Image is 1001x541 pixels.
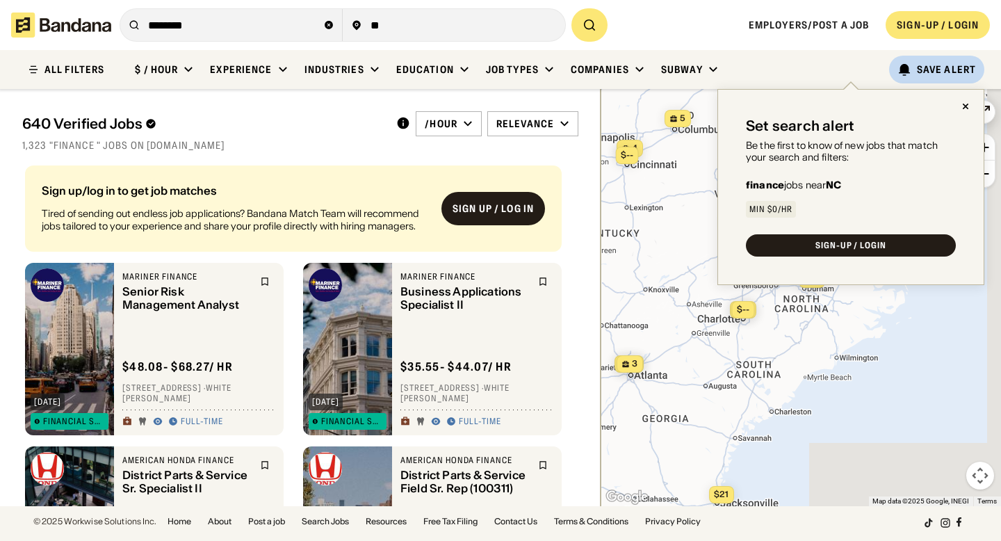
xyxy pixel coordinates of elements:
span: $21 [714,489,729,499]
div: Relevance [496,118,554,130]
div: Tired of sending out endless job applications? Bandana Match Team will recommend jobs tailored to... [42,207,430,232]
a: Contact Us [494,517,537,526]
div: [DATE] [34,398,61,406]
b: finance [746,179,784,191]
span: $-- [737,304,749,314]
div: Experience [210,63,272,76]
div: ALL FILTERS [44,65,104,74]
a: Terms (opens in new tab) [977,497,997,505]
img: Mariner Finance logo [31,268,64,302]
a: Free Tax Filing [423,517,478,526]
div: Financial Services [43,417,105,426]
div: $ 48.08 - $68.27 / hr [122,360,233,374]
div: jobs near [746,180,842,190]
div: Set search alert [746,118,854,134]
div: SIGN-UP / LOGIN [815,241,886,250]
button: Map camera controls [966,462,994,490]
div: SIGN-UP / LOGIN [897,19,979,31]
span: $-- [621,150,633,160]
div: Education [396,63,454,76]
div: Senior Risk Management Analyst [122,285,252,312]
a: Post a job [248,517,285,526]
a: Search Jobs [302,517,349,526]
div: Financial Services [321,417,383,426]
a: Employers/Post a job [749,19,869,31]
div: Mariner Finance [400,271,530,282]
div: [STREET_ADDRESS] · White [PERSON_NAME] [122,382,275,404]
div: $ 35.55 - $44.07 / hr [400,360,512,374]
div: District Parts & Service Sr. Specialist II [122,469,252,495]
div: 1,323 "finance " jobs on [DOMAIN_NAME] [22,139,578,152]
div: American Honda Finance [400,455,530,466]
a: Home [168,517,191,526]
div: Full-time [459,417,501,428]
div: Subway [661,63,703,76]
div: /hour [425,118,457,130]
img: Google [604,488,650,506]
div: Save Alert [917,63,976,76]
img: American Honda Finance logo [309,452,342,485]
div: [DATE] [312,398,339,406]
div: American Honda Finance [122,455,252,466]
div: 640 Verified Jobs [22,115,385,132]
div: Industries [304,63,364,76]
div: Full-time [181,417,223,428]
span: Map data ©2025 Google, INEGI [872,497,969,505]
div: Be the first to know of new jobs that match your search and filters: [746,140,956,163]
img: American Honda Finance logo [31,452,64,485]
div: Sign up / Log in [453,202,534,215]
div: Business Applications Specialist II [400,285,530,312]
a: Terms & Conditions [554,517,628,526]
a: Open this area in Google Maps (opens a new window) [604,488,650,506]
div: Min $0/hr [749,205,792,213]
div: $ / hour [135,63,178,76]
span: 3 [632,358,637,370]
img: Bandana logotype [11,13,111,38]
div: Sign up/log in to get job matches [42,185,430,196]
img: Mariner Finance logo [309,268,342,302]
span: 4 [632,143,637,154]
a: Resources [366,517,407,526]
div: grid [22,160,578,506]
b: NC [826,179,841,191]
div: [STREET_ADDRESS] · White [PERSON_NAME] [400,382,553,404]
div: District Parts & Service Field Sr. Rep (100311) [400,469,530,495]
a: About [208,517,231,526]
div: © 2025 Workwise Solutions Inc. [33,517,156,526]
div: Mariner Finance [122,271,252,282]
a: Privacy Policy [645,517,701,526]
div: Companies [571,63,629,76]
span: 5 [680,113,685,124]
div: Job Types [486,63,539,76]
